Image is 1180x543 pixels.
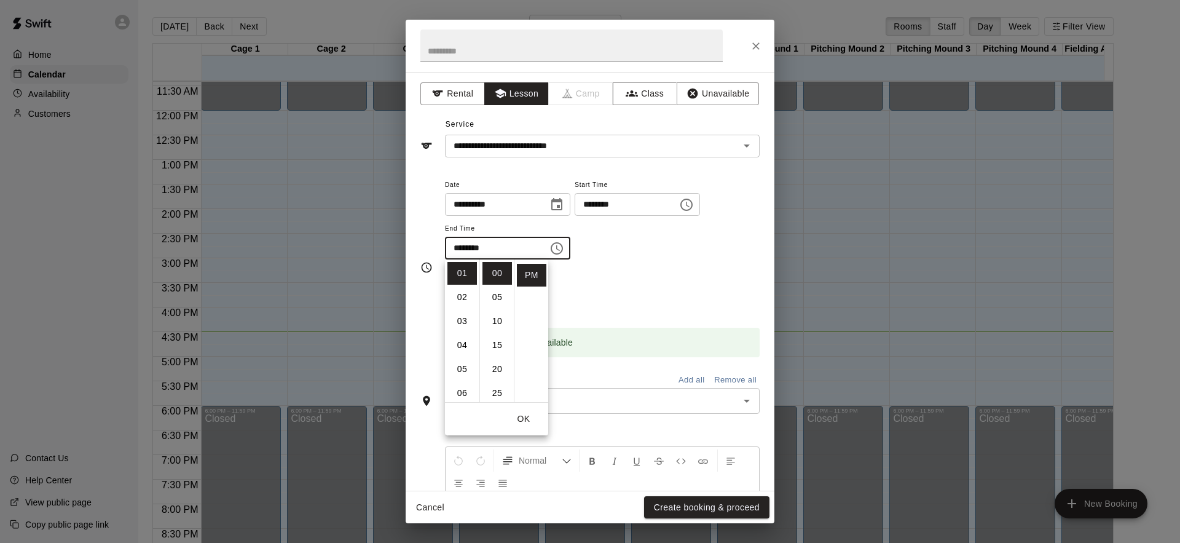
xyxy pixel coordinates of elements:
[448,472,469,494] button: Center Align
[738,137,755,154] button: Open
[420,82,485,105] button: Rental
[745,35,767,57] button: Close
[711,371,760,390] button: Remove all
[420,395,433,407] svg: Rooms
[420,261,433,274] svg: Timing
[613,82,677,105] button: Class
[482,286,512,309] li: 5 minutes
[720,450,741,472] button: Left Align
[519,454,562,467] span: Normal
[482,262,512,285] li: 0 minutes
[582,450,603,472] button: Format Bold
[446,120,474,129] span: Service
[545,236,569,261] button: Choose time, selected time is 1:00 PM
[447,334,477,357] li: 4 hours
[446,424,760,443] span: Notes
[626,450,647,472] button: Format Underline
[484,82,549,105] button: Lesson
[447,286,477,309] li: 2 hours
[445,260,479,402] ul: Select hours
[470,450,491,472] button: Redo
[447,358,477,381] li: 5 hours
[648,450,669,472] button: Format Strikethrough
[479,260,514,402] ul: Select minutes
[644,496,769,519] button: Create booking & proceed
[545,192,569,217] button: Choose date, selected date is Aug 17, 2025
[514,260,548,402] ul: Select meridiem
[445,177,570,194] span: Date
[482,334,512,357] li: 15 minutes
[671,450,691,472] button: Insert Code
[674,192,699,217] button: Choose time, selected time is 12:00 PM
[482,310,512,333] li: 10 minutes
[575,177,700,194] span: Start Time
[482,382,512,405] li: 25 minutes
[549,82,613,105] span: Camps can only be created in the Services page
[677,82,759,105] button: Unavailable
[693,450,714,472] button: Insert Link
[604,450,625,472] button: Format Italics
[482,358,512,381] li: 20 minutes
[447,262,477,285] li: 1 hours
[447,382,477,405] li: 6 hours
[492,472,513,494] button: Justify Align
[497,450,576,472] button: Formatting Options
[504,408,543,430] button: OK
[445,221,570,237] span: End Time
[411,496,450,519] button: Cancel
[517,264,546,287] li: PM
[448,450,469,472] button: Undo
[447,310,477,333] li: 3 hours
[672,371,711,390] button: Add all
[470,472,491,494] button: Right Align
[738,392,755,410] button: Open
[420,140,433,152] svg: Service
